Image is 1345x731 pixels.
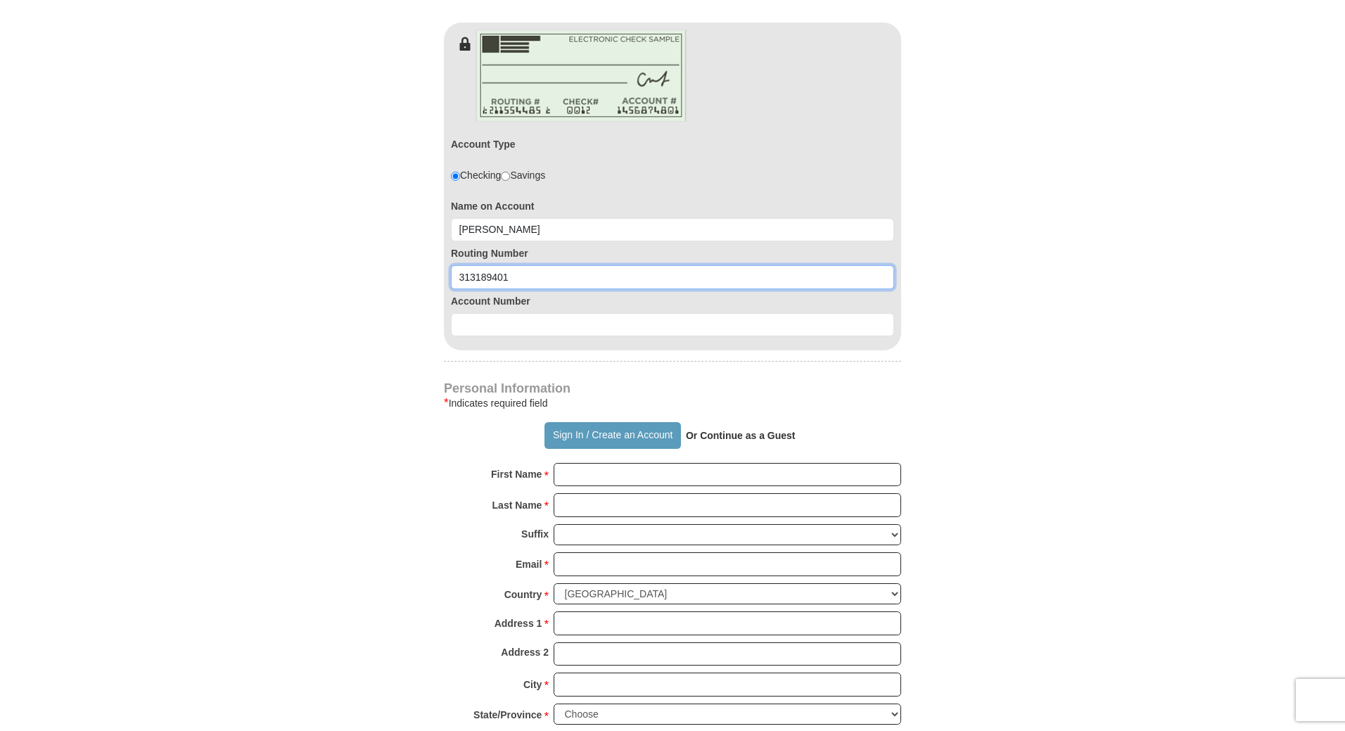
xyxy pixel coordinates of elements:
[451,246,894,260] label: Routing Number
[451,199,894,213] label: Name on Account
[523,675,542,694] strong: City
[473,705,542,725] strong: State/Province
[495,614,542,633] strong: Address 1
[451,294,894,308] label: Account Number
[686,430,796,441] strong: Or Continue as a Guest
[492,495,542,515] strong: Last Name
[501,642,549,662] strong: Address 2
[476,30,687,122] img: check-en.png
[444,395,901,412] div: Indicates required field
[504,585,542,604] strong: Country
[516,554,542,574] strong: Email
[451,137,516,151] label: Account Type
[444,383,901,394] h4: Personal Information
[451,168,545,182] div: Checking Savings
[491,464,542,484] strong: First Name
[521,524,549,544] strong: Suffix
[544,422,680,449] button: Sign In / Create an Account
